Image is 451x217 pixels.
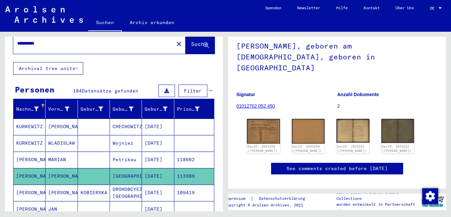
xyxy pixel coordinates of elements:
[113,104,142,114] div: Geburt‏
[422,188,438,204] img: Zustimmung ändern
[46,185,78,201] mat-cell: [PERSON_NAME]
[142,135,174,151] mat-cell: [DATE]
[110,100,142,118] mat-header-cell: Geburt‏
[110,152,142,168] mat-cell: Petrikau
[174,168,214,184] mat-cell: 113989
[110,185,142,201] mat-cell: DROHOBCYEZ, [GEOGRAPHIC_DATA]
[122,15,182,30] a: Archiv erkunden
[174,152,214,168] mat-cell: 118662
[88,15,122,32] a: Suchen
[110,135,142,151] mat-cell: Wojniez
[337,92,379,97] b: Anzahl Dokumente
[174,100,214,118] mat-header-cell: Prisoner #
[177,106,199,113] div: Prisoner #
[337,103,438,110] p: 2
[46,119,78,135] mat-cell: [PERSON_NAME]
[142,168,174,184] mat-cell: [DATE]
[48,104,77,114] div: Vorname
[225,202,313,208] p: Copyright © Arolsen Archives, 2021
[174,185,214,201] mat-cell: 109419
[292,145,322,153] a: DocID: 2645250 ([PERSON_NAME])
[46,100,78,118] mat-header-cell: Vorname
[81,104,111,114] div: Geburtsname
[225,195,313,202] div: |
[184,88,202,94] span: Filter
[336,190,419,201] p: Die Arolsen Archives Online-Collections
[420,193,445,210] img: yv_logo.png
[292,119,325,143] img: 002.jpg
[142,185,174,201] mat-cell: [DATE]
[236,92,255,97] b: Signatur
[16,106,39,113] div: Nachname
[78,100,110,118] mat-header-cell: Geburtsname
[14,185,46,201] mat-cell: [PERSON_NAME]
[236,31,438,82] h1: [PERSON_NAME], geboren am [DEMOGRAPHIC_DATA], geboren in [GEOGRAPHIC_DATA]
[46,152,78,168] mat-cell: MARIAN
[46,168,78,184] mat-cell: [PERSON_NAME]
[142,100,174,118] mat-header-cell: Geburtsdatum
[337,145,367,153] a: DocID: 2645251 ([PERSON_NAME])
[5,6,83,23] img: Arolsen_neg.svg
[381,119,414,143] img: 002.jpg
[78,185,110,201] mat-cell: KOBIERSKA
[142,152,174,168] mat-cell: [DATE]
[336,201,419,213] p: wurden entwickelt in Partnerschaft mit
[382,145,411,153] a: DocID: 2645251 ([PERSON_NAME])
[73,88,82,94] span: 184
[247,119,280,144] img: 001.jpg
[15,84,54,95] div: Personen
[287,165,388,172] a: See comments created before [DATE]
[145,104,175,114] div: Geburtsdatum
[145,106,167,113] div: Geburtsdatum
[110,119,142,135] mat-cell: CHECHOWITZA
[113,106,133,113] div: Geburt‏
[186,33,215,54] button: Suche
[175,40,183,48] mat-icon: close
[110,168,142,184] mat-cell: [GEOGRAPHIC_DATA]
[82,88,138,94] span: Datensätze gefunden
[225,195,251,202] a: Impressum
[14,100,46,118] mat-header-cell: Nachname
[16,104,47,114] div: Nachname
[14,168,46,184] mat-cell: [PERSON_NAME]
[142,119,174,135] mat-cell: [DATE]
[13,62,83,75] button: Archival tree units
[46,135,78,151] mat-cell: WLADISLAW
[48,106,69,113] div: Vorname
[177,104,208,114] div: Prisoner #
[172,37,186,50] button: Clear
[14,135,46,151] mat-cell: KURKEWITZ
[336,119,369,143] img: 001.jpg
[81,106,103,113] div: Geburtsname
[248,145,277,153] a: DocID: 2645250 ([PERSON_NAME])
[14,152,46,168] mat-cell: [PERSON_NAME]
[430,6,437,11] span: DE
[178,85,207,97] button: Filter
[254,195,313,202] a: Datenschutzerklärung
[14,119,46,135] mat-cell: KURKEWITZ
[191,41,208,47] span: Suche
[236,103,275,109] a: 01012702 052.450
